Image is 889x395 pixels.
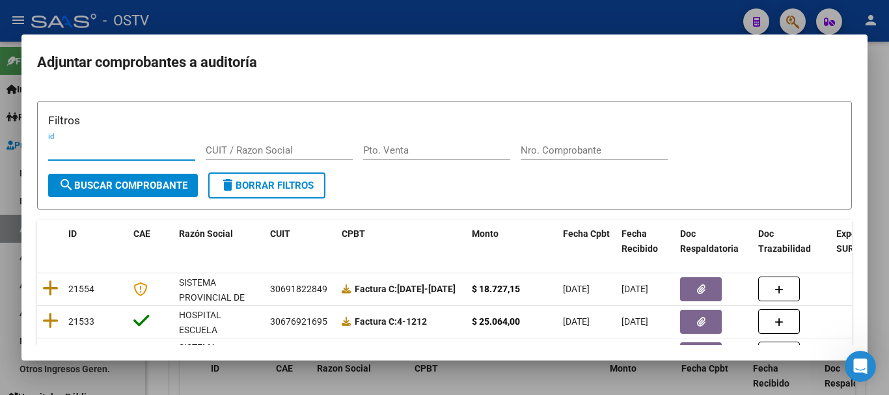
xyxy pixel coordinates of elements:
datatable-header-cell: CUIT [265,220,336,263]
span: 30691822849 [270,284,327,294]
h3: Filtros [48,112,841,129]
button: Buscar Comprobante [48,174,198,197]
span: Factura C: [355,284,397,294]
h2: Adjuntar comprobantes a auditoría [37,50,852,75]
span: Monto [472,228,499,239]
button: Borrar Filtros [208,172,325,198]
span: Doc Trazabilidad [758,228,811,254]
span: [DATE] [622,284,648,294]
span: Razón Social [179,228,233,239]
datatable-header-cell: Monto [467,220,558,263]
span: CUIT [270,228,290,239]
strong: $ 25.064,00 [472,316,520,327]
span: 30676921695 [270,316,327,327]
div: SISTEMA PROVINCIAL DE SALUD [179,340,260,385]
span: 21533 [68,316,94,327]
span: CAE [133,228,150,239]
datatable-header-cell: CAE [128,220,174,263]
span: [DATE] [563,284,590,294]
div: HOSPITAL ESCUELA [PERSON_NAME] [179,308,260,352]
span: 21554 [68,284,94,294]
span: Fecha Cpbt [563,228,610,239]
span: [DATE] [622,316,648,327]
datatable-header-cell: Doc Trazabilidad [753,220,831,263]
strong: 4-1212 [355,316,427,327]
datatable-header-cell: Fecha Recibido [616,220,675,263]
span: Buscar Comprobante [59,180,187,191]
span: [DATE] [563,316,590,327]
datatable-header-cell: Fecha Cpbt [558,220,616,263]
strong: [DATE]-[DATE] [355,284,456,294]
span: Doc Respaldatoria [680,228,739,254]
span: Fecha Recibido [622,228,658,254]
span: ID [68,228,77,239]
strong: $ 18.727,15 [472,284,520,294]
span: Factura C: [355,316,397,327]
iframe: Intercom live chat [845,351,876,382]
datatable-header-cell: CPBT [336,220,467,263]
span: CPBT [342,228,365,239]
datatable-header-cell: ID [63,220,128,263]
datatable-header-cell: Doc Respaldatoria [675,220,753,263]
span: Borrar Filtros [220,180,314,191]
div: SISTEMA PROVINCIAL DE SALUD [179,275,260,320]
mat-icon: delete [220,177,236,193]
datatable-header-cell: Razón Social [174,220,265,263]
mat-icon: search [59,177,74,193]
